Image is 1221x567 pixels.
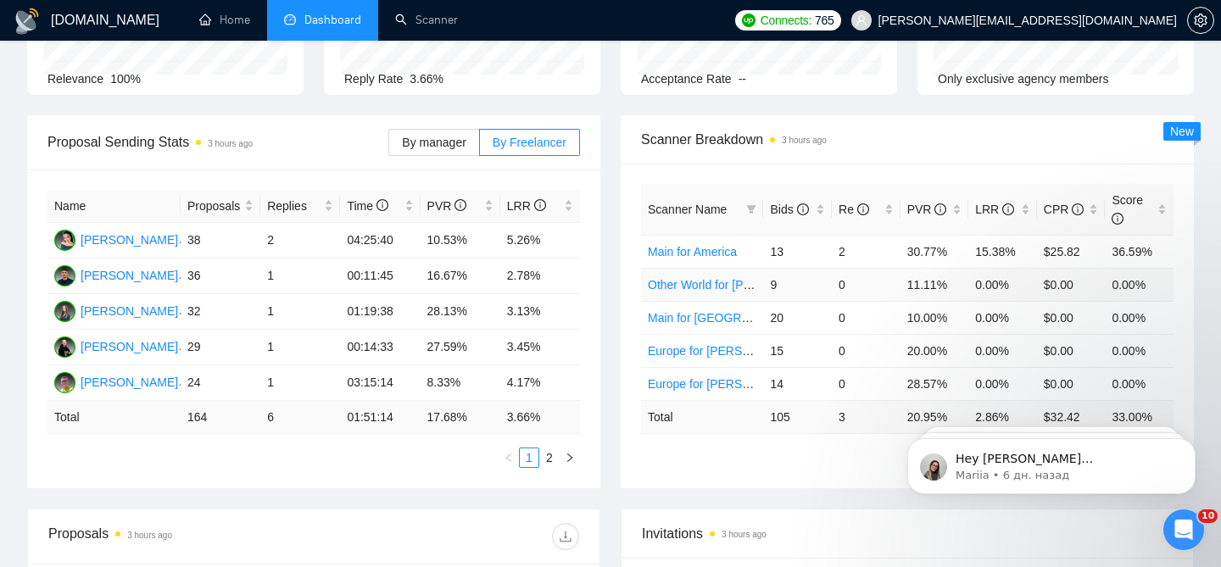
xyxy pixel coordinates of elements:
[260,223,340,258] td: 2
[267,197,321,215] span: Replies
[1105,400,1174,433] td: 33.00 %
[815,11,834,30] span: 765
[47,401,181,434] td: Total
[1105,268,1174,301] td: 0.00%
[81,266,178,285] div: [PERSON_NAME]
[540,448,559,467] a: 2
[54,301,75,322] img: OL
[968,301,1037,334] td: 0.00%
[857,203,869,215] span: info-circle
[54,230,75,251] img: H
[54,375,178,388] a: YT[PERSON_NAME]
[1105,367,1174,400] td: 0.00%
[742,14,755,27] img: upwork-logo.png
[1072,203,1084,215] span: info-circle
[900,400,969,433] td: 20.95 %
[454,199,466,211] span: info-circle
[340,401,420,434] td: 01:51:14
[54,265,75,286] img: VS
[1044,203,1084,216] span: CPR
[641,400,763,433] td: Total
[832,268,900,301] td: 0
[421,223,500,258] td: 10.53%
[81,231,178,249] div: [PERSON_NAME]
[648,278,829,292] a: Other World for [PERSON_NAME]
[1112,193,1143,225] span: Score
[47,190,181,223] th: Name
[507,199,546,213] span: LRR
[376,199,388,211] span: info-circle
[421,401,500,434] td: 17.68 %
[1037,268,1106,301] td: $0.00
[340,330,420,365] td: 00:14:33
[882,403,1221,521] iframe: Intercom notifications сообщение
[181,223,260,258] td: 38
[641,129,1174,150] span: Scanner Breakdown
[763,268,832,301] td: 9
[900,301,969,334] td: 10.00%
[1105,301,1174,334] td: 0.00%
[1037,334,1106,367] td: $0.00
[500,258,580,294] td: 2.78%
[968,268,1037,301] td: 0.00%
[260,258,340,294] td: 1
[832,301,900,334] td: 0
[304,13,361,27] span: Dashboard
[968,400,1037,433] td: 2.86 %
[520,448,538,467] a: 1
[500,223,580,258] td: 5.26%
[421,365,500,401] td: 8.33%
[553,530,578,543] span: download
[907,203,947,216] span: PVR
[763,367,832,400] td: 14
[770,203,808,216] span: Bids
[260,401,340,434] td: 6
[739,72,746,86] span: --
[642,523,1173,544] span: Invitations
[968,367,1037,400] td: 0.00%
[1037,235,1106,268] td: $25.82
[968,334,1037,367] td: 0.00%
[427,199,467,213] span: PVR
[1187,14,1214,27] a: setting
[54,303,178,317] a: OL[PERSON_NAME]
[1198,509,1218,523] span: 10
[763,235,832,268] td: 13
[493,136,566,149] span: By Freelancer
[648,377,804,391] a: Europe for [PERSON_NAME]
[648,311,817,325] a: Main for [GEOGRAPHIC_DATA]
[746,204,756,214] span: filter
[743,197,760,222] span: filter
[504,453,514,463] span: left
[340,365,420,401] td: 03:15:14
[410,72,443,86] span: 3.66%
[938,72,1109,86] span: Only exclusive agency members
[187,197,241,215] span: Proposals
[340,294,420,330] td: 01:19:38
[260,365,340,401] td: 1
[500,330,580,365] td: 3.45%
[181,190,260,223] th: Proposals
[499,447,519,468] li: Previous Page
[565,453,575,463] span: right
[199,13,250,27] a: homeHome
[260,330,340,365] td: 1
[421,258,500,294] td: 16.67%
[934,203,946,215] span: info-circle
[127,531,172,540] time: 3 hours ago
[1187,7,1214,34] button: setting
[344,72,403,86] span: Reply Rate
[648,203,727,216] span: Scanner Name
[1002,203,1014,215] span: info-circle
[1037,367,1106,400] td: $0.00
[48,523,314,550] div: Proposals
[500,294,580,330] td: 3.13%
[839,203,869,216] span: Re
[832,400,900,433] td: 3
[421,330,500,365] td: 27.59%
[181,365,260,401] td: 24
[499,447,519,468] button: left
